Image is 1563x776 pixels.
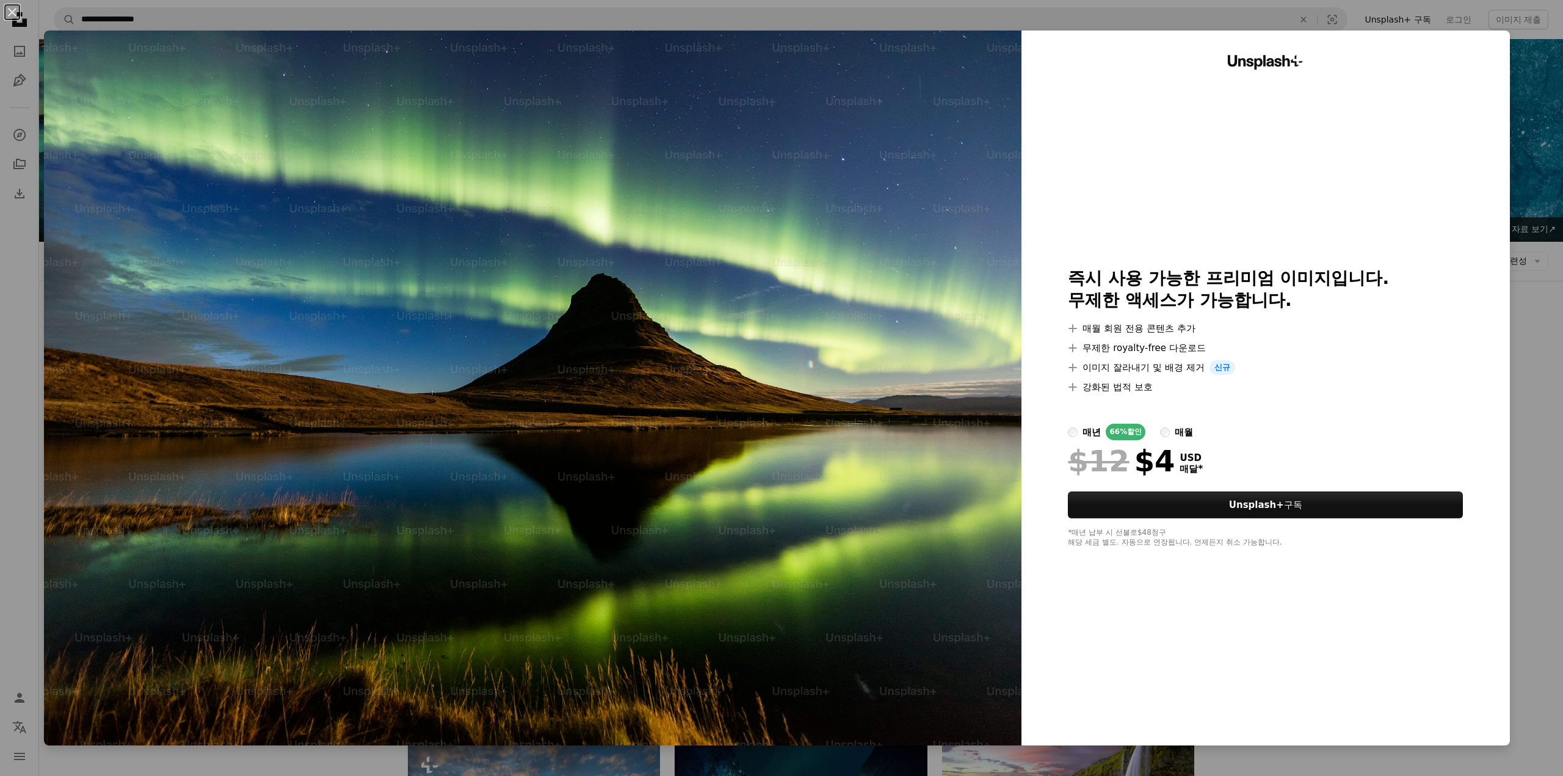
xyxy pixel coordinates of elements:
[1106,424,1145,440] div: 66% 할인
[1175,425,1193,440] div: 매월
[1082,425,1101,440] div: 매년
[1209,360,1235,375] span: 신규
[1160,427,1170,437] input: 매월
[1068,380,1463,394] li: 강화된 법적 보호
[1068,267,1463,311] h2: 즉시 사용 가능한 프리미엄 이미지입니다. 무제한 액세스가 가능합니다.
[1068,491,1463,518] button: Unsplash+구독
[1068,360,1463,375] li: 이미지 잘라내기 및 배경 제거
[1068,341,1463,355] li: 무제한 royalty-free 다운로드
[1229,499,1284,510] strong: Unsplash+
[1068,427,1078,437] input: 매년66%할인
[1068,321,1463,336] li: 매월 회원 전용 콘텐츠 추가
[1180,452,1203,463] span: USD
[1068,528,1463,548] div: *매년 납부 시 선불로 $48 청구 해당 세금 별도. 자동으로 연장됩니다. 언제든지 취소 가능합니다.
[1068,445,1129,477] span: $12
[1068,445,1175,477] div: $4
